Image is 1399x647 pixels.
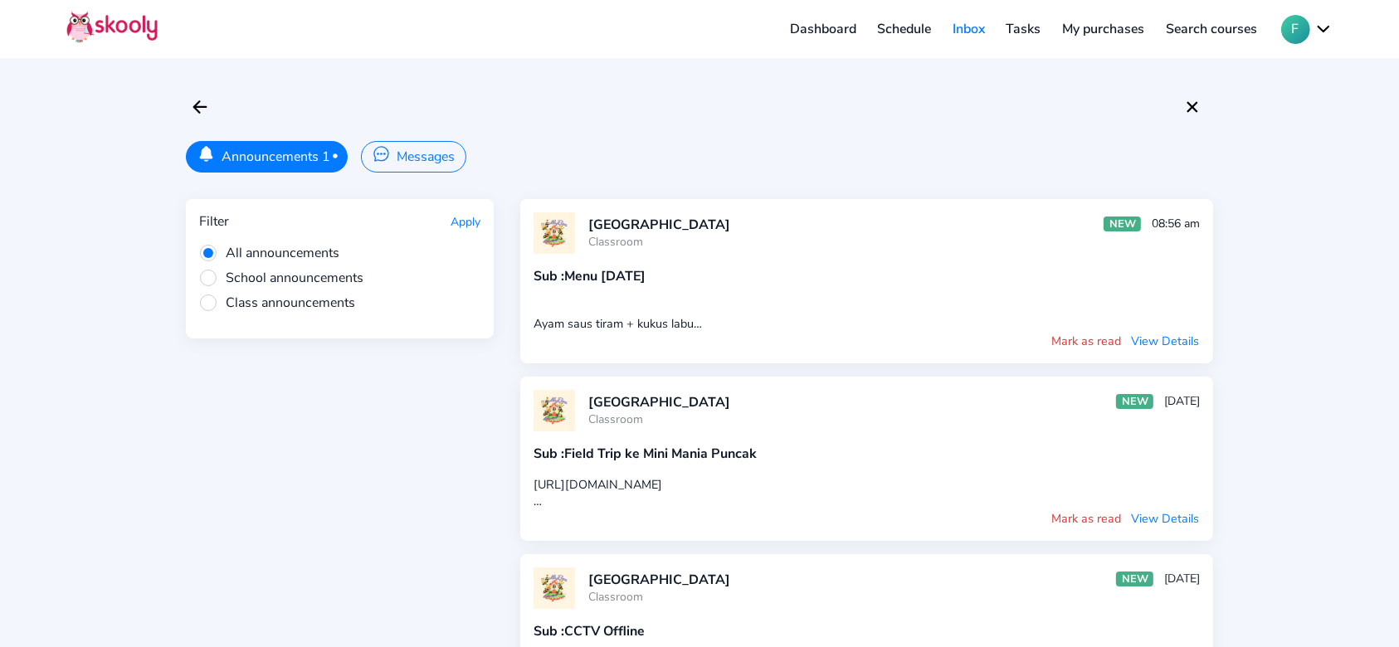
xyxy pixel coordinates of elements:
span: Class announcements [199,294,355,312]
img: Skooly [66,11,158,43]
span: School announcements [199,269,363,287]
div: [DATE] [1164,393,1200,409]
ion-icon: chatbubble ellipses outline [373,145,390,163]
span: • [332,147,339,163]
div: 08:56 am [1152,216,1200,231]
div: Ayam saus tiram + kukus labu Mac & cheese ayam [534,299,1200,332]
ion-icon: notifications [197,145,215,163]
button: arrow back outline [186,93,214,121]
button: Mark as read [1050,509,1122,528]
div: Filter [199,212,229,231]
div: Classroom [588,589,730,605]
div: NEW [1116,572,1153,586]
div: [GEOGRAPHIC_DATA] [588,393,730,411]
div: Field Trip ke Mini Mania Puncak [534,445,1200,463]
div: NEW [1116,394,1153,409]
div: Selamat pagi, Bapak Ibu sekalian.... Kami mengajak anak2 & Bapak Ibu untuk pergi jalan2 sama2 ke ... [534,476,1200,509]
a: [URL][DOMAIN_NAME] [534,476,662,493]
div: [GEOGRAPHIC_DATA] [588,216,730,234]
button: close [1178,93,1206,121]
img: 20201103140951286199961659839494hYz471L5eL1FsRFsP4.jpg [534,212,575,254]
button: Mark as read [1050,332,1122,350]
div: Classroom [588,411,730,427]
div: [GEOGRAPHIC_DATA] [588,571,730,589]
span: Sub : [534,267,564,285]
button: Fchevron down outline [1281,15,1333,44]
span: Sub : [534,622,564,640]
img: 20201103140951286199961659839494hYz471L5eL1FsRFsP4.jpg [534,390,575,431]
button: Messages [361,141,466,173]
a: Tasks [996,16,1052,42]
button: View Details [1130,509,1200,528]
ion-icon: close [1182,97,1202,117]
span: All announcements [199,244,339,262]
button: Announcements 1• [186,141,348,173]
a: My purchases [1051,16,1155,42]
span: Sub : [534,445,564,463]
ion-icon: arrow back outline [190,97,210,117]
div: [DATE] [1164,571,1200,586]
img: 20201103140951286199961659839494hYz471L5eL1FsRFsP4.jpg [534,567,575,609]
div: NEW [1104,216,1141,231]
div: CCTV Offline [534,622,1200,640]
button: View Details [1130,332,1200,350]
a: Dashboard [779,16,867,42]
a: Inbox [942,16,996,42]
a: Schedule [867,16,943,42]
div: Classroom [588,234,730,250]
div: Menu [DATE] [534,267,1200,285]
button: Apply [451,214,480,230]
a: Search courses [1155,16,1268,42]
